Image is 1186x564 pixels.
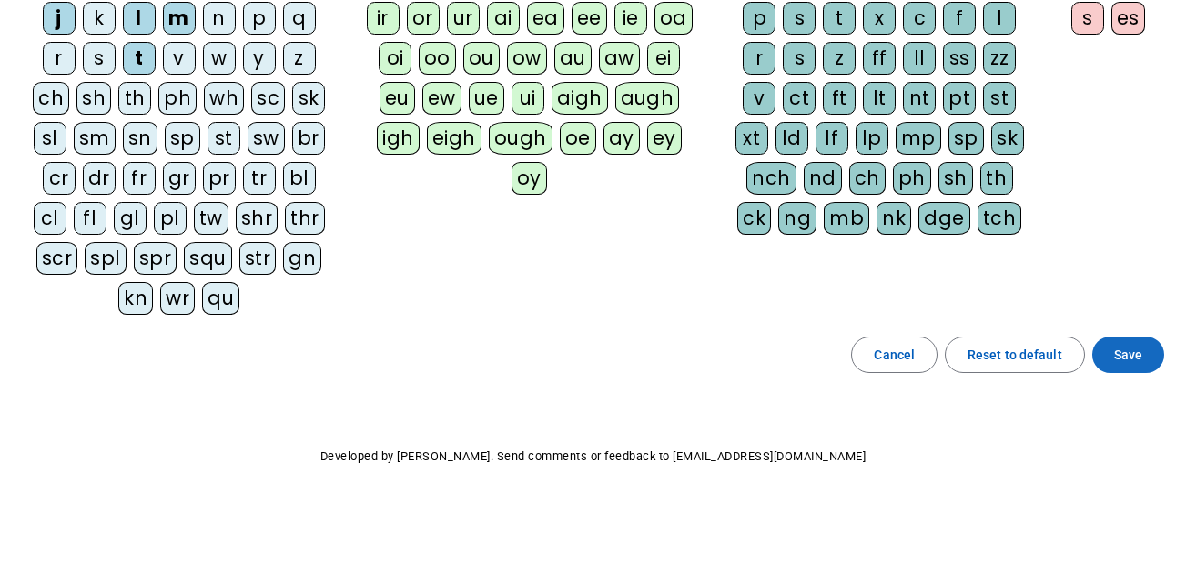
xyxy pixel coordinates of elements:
[918,202,970,235] div: dge
[512,82,544,115] div: ui
[118,282,153,315] div: kn
[123,42,156,75] div: t
[163,162,196,195] div: gr
[735,122,768,155] div: xt
[380,82,415,115] div: eu
[74,202,106,235] div: fl
[1111,2,1145,35] div: es
[118,82,151,115] div: th
[552,82,608,115] div: aigh
[123,2,156,35] div: l
[877,202,911,235] div: nk
[243,162,276,195] div: tr
[283,162,316,195] div: bl
[943,2,976,35] div: f
[123,162,156,195] div: fr
[15,446,1171,468] p: Developed by [PERSON_NAME]. Send comments or feedback to [EMAIL_ADDRESS][DOMAIN_NAME]
[512,162,547,195] div: oy
[160,282,195,315] div: wr
[863,2,896,35] div: x
[507,42,547,75] div: ow
[943,82,976,115] div: pt
[236,202,279,235] div: shr
[896,122,941,155] div: mp
[572,2,607,35] div: ee
[983,42,1016,75] div: zz
[251,82,285,115] div: sc
[804,162,842,195] div: nd
[239,242,277,275] div: str
[983,2,1016,35] div: l
[202,282,239,315] div: qu
[248,122,285,155] div: sw
[463,42,500,75] div: ou
[489,122,552,155] div: ough
[1071,2,1104,35] div: s
[208,122,240,155] div: st
[243,42,276,75] div: y
[863,82,896,115] div: lt
[746,162,796,195] div: nch
[743,2,775,35] div: p
[654,2,693,35] div: oa
[737,202,771,235] div: ck
[948,122,984,155] div: sp
[83,162,116,195] div: dr
[163,42,196,75] div: v
[851,337,938,373] button: Cancel
[945,337,1085,373] button: Reset to default
[283,242,321,275] div: gn
[447,2,480,35] div: ur
[419,42,456,75] div: oo
[76,82,111,115] div: sh
[863,42,896,75] div: ff
[36,242,78,275] div: scr
[615,82,680,115] div: augh
[903,82,936,115] div: nt
[114,202,147,235] div: gl
[43,42,76,75] div: r
[163,2,196,35] div: m
[203,42,236,75] div: w
[154,202,187,235] div: pl
[203,162,236,195] div: pr
[158,82,197,115] div: ph
[614,2,647,35] div: ie
[874,344,915,366] span: Cancel
[283,2,316,35] div: q
[816,122,848,155] div: lf
[823,2,856,35] div: t
[285,202,325,235] div: thr
[427,122,481,155] div: eigh
[943,42,976,75] div: ss
[856,122,888,155] div: lp
[379,42,411,75] div: oi
[903,42,936,75] div: ll
[85,242,127,275] div: spl
[527,2,564,35] div: ea
[43,162,76,195] div: cr
[43,2,76,35] div: j
[292,122,325,155] div: br
[783,42,816,75] div: s
[367,2,400,35] div: ir
[204,82,244,115] div: wh
[893,162,931,195] div: ph
[74,122,116,155] div: sm
[487,2,520,35] div: ai
[778,202,816,235] div: ng
[775,122,808,155] div: ld
[283,42,316,75] div: z
[165,122,200,155] div: sp
[377,122,420,155] div: igh
[243,2,276,35] div: p
[743,82,775,115] div: v
[783,2,816,35] div: s
[991,122,1024,155] div: sk
[203,2,236,35] div: n
[849,162,886,195] div: ch
[980,162,1013,195] div: th
[34,122,66,155] div: sl
[983,82,1016,115] div: st
[647,122,682,155] div: ey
